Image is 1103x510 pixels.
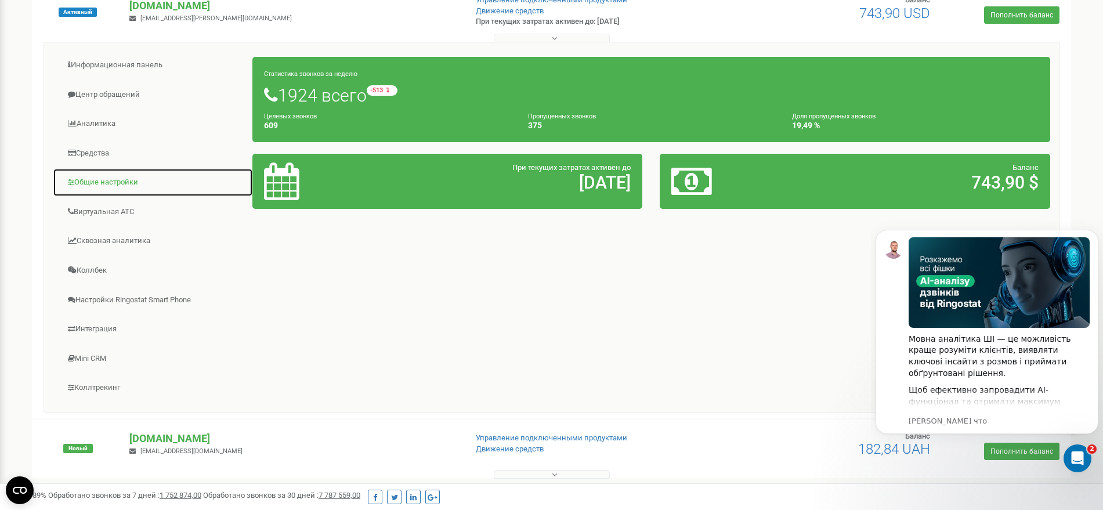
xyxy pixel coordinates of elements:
span: Новый [63,444,93,453]
a: Аналитика [53,110,253,138]
small: Целевых звонков [264,113,317,120]
h4: 375 [528,121,775,130]
h2: [DATE] [392,173,631,192]
a: Интеграция [53,315,253,343]
u: 1 752 874,00 [160,491,201,500]
a: Движение средств [476,444,544,453]
h4: 19,49 % [792,121,1039,130]
a: Средства [53,139,253,168]
a: Общие настройки [53,168,253,197]
a: Информационная панель [53,51,253,79]
small: Пропущенных звонков [528,113,596,120]
small: -513 [367,85,397,96]
span: [EMAIL_ADDRESS][PERSON_NAME][DOMAIN_NAME] [140,15,292,22]
span: [EMAIL_ADDRESS][DOMAIN_NAME] [140,447,243,455]
span: Активный [59,8,97,17]
span: При текущих затратах активен до [512,163,631,172]
span: 182,84 UAH [858,441,930,457]
span: Баланс [1012,163,1039,172]
iframe: Intercom notifications сообщение [871,212,1103,479]
u: 7 787 559,00 [319,491,360,500]
p: [DOMAIN_NAME] [129,431,457,446]
a: Коллбек [53,256,253,285]
iframe: Intercom live chat [1064,444,1091,472]
span: Обработано звонков за 30 дней : [203,491,360,500]
a: Коллтрекинг [53,374,253,402]
a: Mini CRM [53,345,253,373]
span: Обработано звонков за 7 дней : [48,491,201,500]
a: Управление подключенными продуктами [476,433,627,442]
h2: 743,90 $ [800,173,1039,192]
a: Виртуальная АТС [53,198,253,226]
a: Движение средств [476,6,544,15]
span: 2 [1087,444,1097,454]
small: Доля пропущенных звонков [792,113,876,120]
button: Open CMP widget [6,476,34,504]
a: Пополнить баланс [984,6,1059,24]
small: Статистика звонков за неделю [264,70,357,78]
a: Настройки Ringostat Smart Phone [53,286,253,314]
h1: 1924 всего [264,85,1039,105]
h4: 609 [264,121,511,130]
a: Сквозная аналитика [53,227,253,255]
p: При текущих затратах активен до: [DATE] [476,16,717,27]
a: Центр обращений [53,81,253,109]
span: 743,90 USD [859,5,930,21]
